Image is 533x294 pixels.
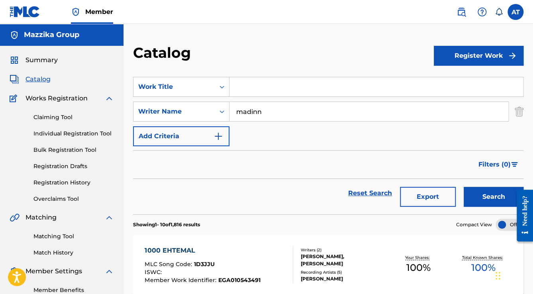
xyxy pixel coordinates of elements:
span: Filters ( 0 ) [478,160,511,169]
form: Search Form [133,77,523,214]
button: Filters (0) [474,155,523,174]
div: [PERSON_NAME] [301,275,386,282]
span: EGA010543491 [218,276,260,284]
p: Showing 1 - 10 of 1,816 results [133,221,200,228]
img: expand [104,267,114,276]
a: Claiming Tool [33,113,114,122]
img: expand [104,94,114,103]
iframe: Resource Center [511,184,533,248]
p: Total Known Shares: [462,255,504,261]
div: Writers ( 2 ) [301,247,386,253]
div: Work Title [138,82,210,92]
h2: Catalog [133,44,195,62]
button: Add Criteria [133,126,229,146]
button: Register Work [434,46,523,66]
a: CatalogCatalog [10,74,51,84]
img: 9d2ae6d4665cec9f34b9.svg [214,131,223,141]
div: [PERSON_NAME], [PERSON_NAME] [301,253,386,267]
img: Member Settings [10,267,19,276]
span: ISWC : [145,269,163,276]
p: Your Shares: [405,255,431,261]
span: 100 % [406,261,431,275]
div: Drag [496,264,500,288]
img: Delete Criterion [515,102,523,122]
img: Top Rightsholder [71,7,80,17]
span: Catalog [25,74,51,84]
a: Match History [33,249,114,257]
div: Help [474,4,490,20]
img: Accounts [10,30,19,40]
a: Registration Drafts [33,162,114,171]
img: help [477,7,487,17]
span: Summary [25,55,58,65]
img: filter [511,162,518,167]
h5: Mazzika Group [24,30,79,39]
a: Overclaims Tool [33,195,114,203]
div: 1000 EHTEMAL [145,246,260,255]
span: Works Registration [25,94,88,103]
button: Search [464,187,523,207]
span: Compact View [456,221,492,228]
img: Catalog [10,74,19,84]
img: Matching [10,213,20,222]
img: Works Registration [10,94,20,103]
a: Registration History [33,178,114,187]
a: Individual Registration Tool [33,129,114,138]
a: Bulk Registration Tool [33,146,114,154]
img: Summary [10,55,19,65]
iframe: Chat Widget [493,256,533,294]
button: Export [400,187,456,207]
span: Member Work Identifier : [145,276,218,284]
a: Reset Search [344,184,396,202]
span: Member Settings [25,267,82,276]
span: Member [85,7,113,16]
a: SummarySummary [10,55,58,65]
img: search [457,7,466,17]
img: f7272a7cc735f4ea7f67.svg [508,51,517,61]
div: Recording Artists ( 5 ) [301,269,386,275]
div: Writer Name [138,107,210,116]
div: User Menu [508,4,523,20]
span: Matching [25,213,57,222]
a: Matching Tool [33,232,114,241]
span: 100 % [471,261,495,275]
img: expand [104,213,114,222]
span: MLC Song Code : [145,261,194,268]
span: 1D3JJU [194,261,214,268]
div: Notifications [495,8,503,16]
img: MLC Logo [10,6,40,18]
a: Public Search [453,4,469,20]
